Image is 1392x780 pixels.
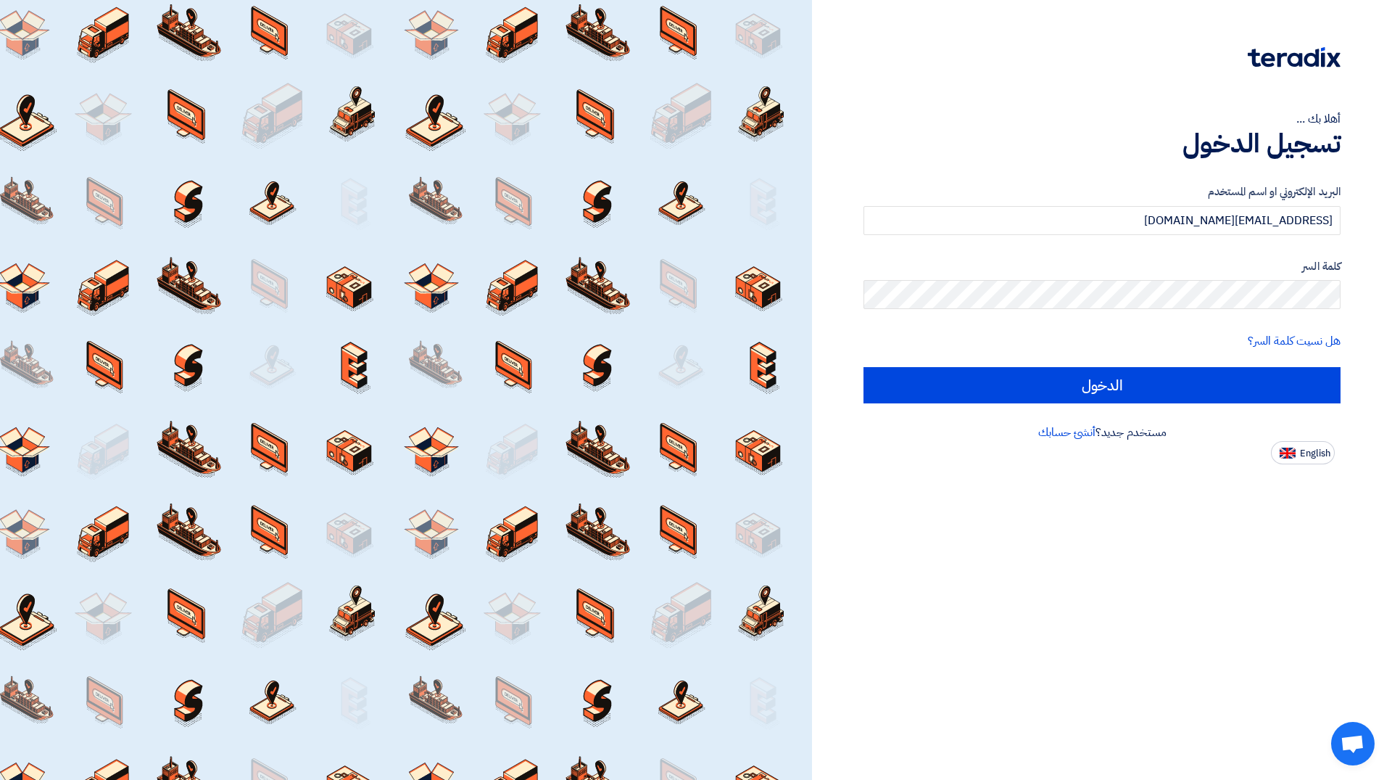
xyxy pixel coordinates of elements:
[1331,722,1375,765] div: Open chat
[863,258,1341,275] label: كلمة السر
[863,367,1341,403] input: الدخول
[863,110,1341,128] div: أهلا بك ...
[863,128,1341,160] h1: تسجيل الدخول
[863,424,1341,441] div: مستخدم جديد؟
[1280,448,1296,459] img: en-US.png
[1271,441,1335,464] button: English
[1248,332,1341,350] a: هل نسيت كلمة السر؟
[1300,448,1330,459] span: English
[1248,47,1341,67] img: Teradix logo
[1038,424,1095,441] a: أنشئ حسابك
[863,184,1341,200] label: البريد الإلكتروني او اسم المستخدم
[863,206,1341,235] input: أدخل بريد العمل الإلكتروني او اسم المستخدم الخاص بك ...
